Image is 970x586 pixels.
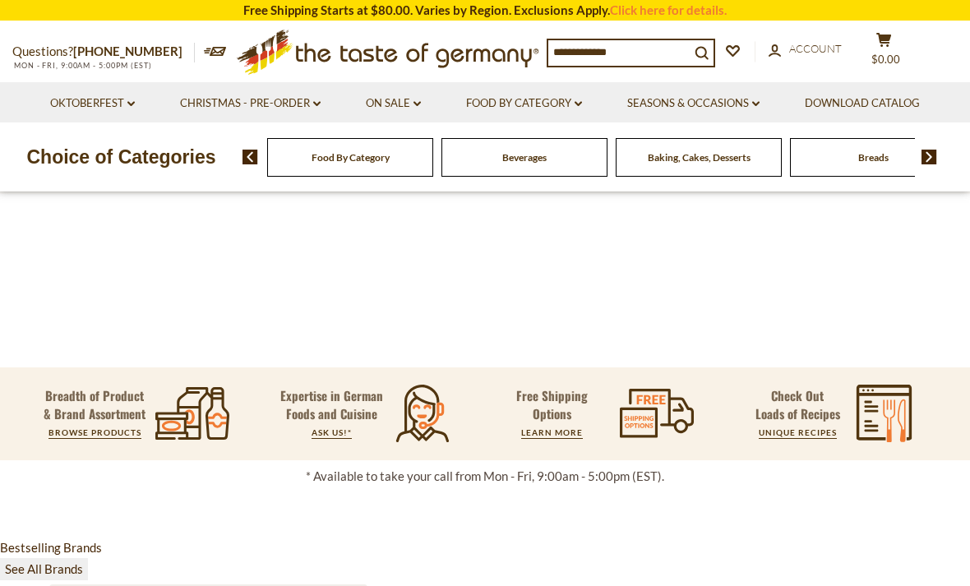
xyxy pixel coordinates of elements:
[312,151,390,164] a: Food By Category
[789,42,842,55] span: Account
[858,151,889,164] a: Breads
[50,95,135,113] a: Oktoberfest
[805,95,920,113] a: Download Catalog
[769,40,842,58] a: Account
[755,386,840,422] p: Check Out Loads of Recipes
[44,386,146,422] p: Breadth of Product & Brand Assortment
[502,151,547,164] a: Beverages
[759,427,837,437] a: UNIQUE RECIPES
[12,41,195,62] p: Questions?
[921,150,937,164] img: next arrow
[497,386,606,422] p: Free Shipping Options
[366,95,421,113] a: On Sale
[859,32,908,73] button: $0.00
[180,95,321,113] a: Christmas - PRE-ORDER
[648,151,751,164] a: Baking, Cakes, Desserts
[48,427,141,437] a: BROWSE PRODUCTS
[272,386,390,422] p: Expertise in German Foods and Cuisine
[871,53,900,66] span: $0.00
[73,44,182,58] a: [PHONE_NUMBER]
[312,427,352,437] a: ASK US!*
[610,2,727,17] a: Click here for details.
[242,150,258,164] img: previous arrow
[466,95,582,113] a: Food By Category
[521,427,583,437] a: LEARN MORE
[12,61,152,70] span: MON - FRI, 9:00AM - 5:00PM (EST)
[627,95,760,113] a: Seasons & Occasions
